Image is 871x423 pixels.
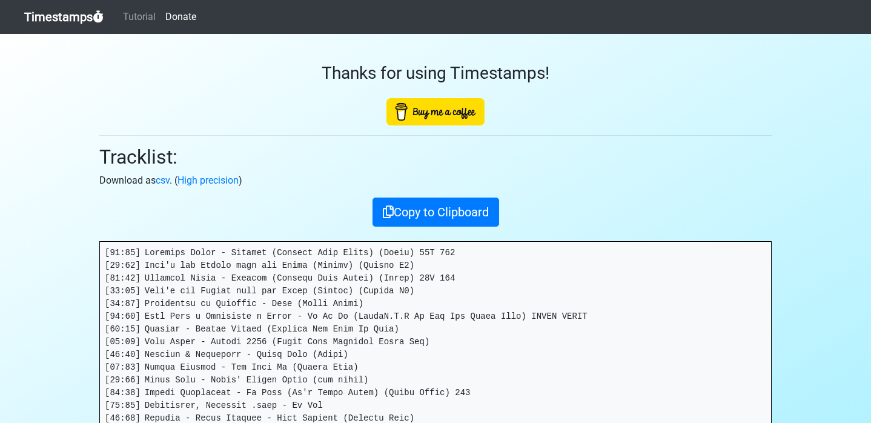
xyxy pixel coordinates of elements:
h3: Thanks for using Timestamps! [99,63,772,84]
button: Copy to Clipboard [373,198,499,227]
a: High precision [177,175,239,186]
a: Tutorial [118,5,161,29]
h2: Tracklist: [99,145,772,168]
img: Buy Me A Coffee [386,98,485,125]
a: Donate [161,5,201,29]
a: csv [156,175,170,186]
p: Download as . ( ) [99,173,772,188]
a: Timestamps [24,5,104,29]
